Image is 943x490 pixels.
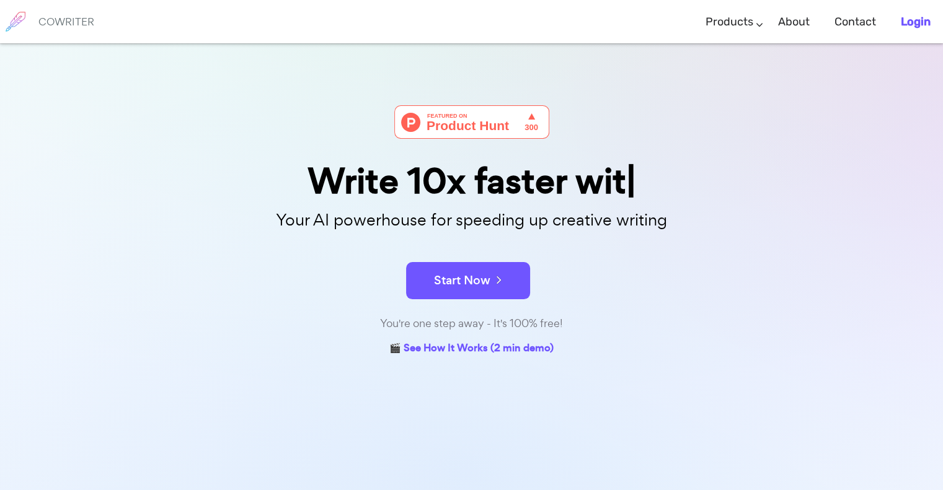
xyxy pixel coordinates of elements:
[162,315,782,333] div: You're one step away - It's 100% free!
[901,15,931,28] b: Login
[162,164,782,199] div: Write 10x faster wit
[835,4,876,40] a: Contact
[406,262,530,299] button: Start Now
[778,4,810,40] a: About
[706,4,753,40] a: Products
[389,339,554,359] a: 🎬 See How It Works (2 min demo)
[901,4,931,40] a: Login
[162,207,782,234] p: Your AI powerhouse for speeding up creative writing
[394,105,549,139] img: Cowriter - Your AI buddy for speeding up creative writing | Product Hunt
[38,16,94,27] h6: COWRITER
